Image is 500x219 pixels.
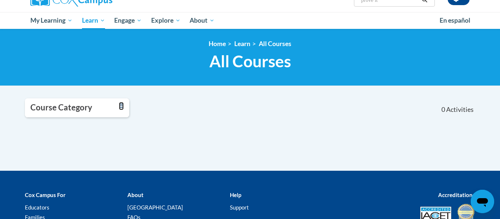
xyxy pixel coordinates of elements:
b: Accreditations [438,192,475,198]
iframe: Button to launch messaging window [471,190,494,213]
span: 0 [441,106,445,114]
span: Learn [82,16,105,25]
a: About [185,12,220,29]
div: Main menu [19,12,481,29]
span: My Learning [30,16,72,25]
a: Support [230,204,249,211]
b: Cox Campus For [25,192,66,198]
span: En español [440,16,470,24]
a: My Learning [26,12,77,29]
a: Explore [146,12,185,29]
a: Home [209,40,226,48]
a: Toggle collapse [119,102,124,110]
span: Engage [114,16,142,25]
b: Help [230,192,241,198]
a: Learn [77,12,110,29]
span: Activities [446,106,474,114]
a: Educators [25,204,49,211]
a: Engage [109,12,146,29]
span: About [190,16,214,25]
span: All Courses [209,52,291,71]
a: En español [435,13,475,28]
h3: Course Category [30,102,92,113]
a: Learn [234,40,250,48]
a: All Courses [259,40,291,48]
b: About [127,192,143,198]
span: Explore [151,16,180,25]
a: [GEOGRAPHIC_DATA] [127,204,183,211]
